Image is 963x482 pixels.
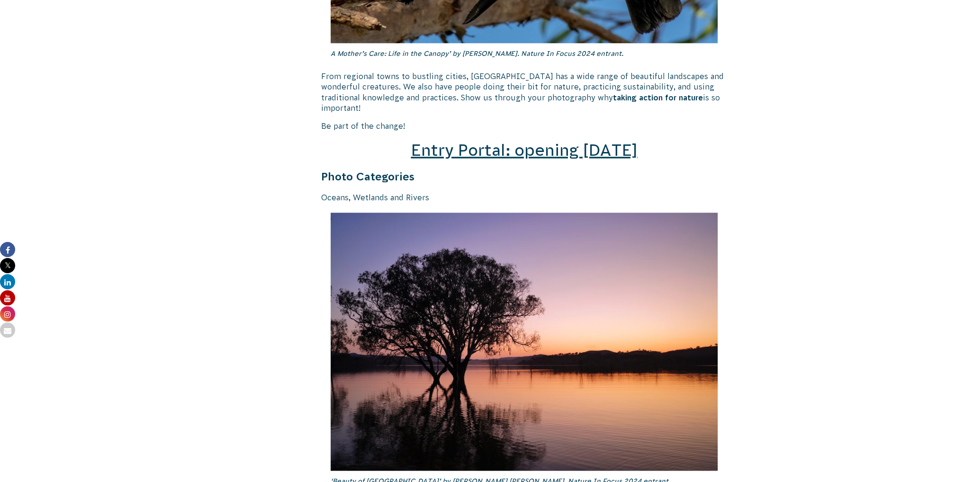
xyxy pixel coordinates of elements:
p: Oceans, Wetlands and Rivers [321,192,728,203]
p: Be part of the change! [321,121,728,131]
a: Entry Portal: opening [DATE] [411,141,637,159]
em: A Mother’s Care: Life in the Canopy’ by [PERSON_NAME]. Nature In Focus 2024 entrant. [331,50,623,57]
p: From regional towns to bustling cities, [GEOGRAPHIC_DATA] has a wide range of beautiful landscape... [321,71,728,114]
strong: Photo Categories [321,170,414,183]
strong: taking action for nature [613,93,703,102]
